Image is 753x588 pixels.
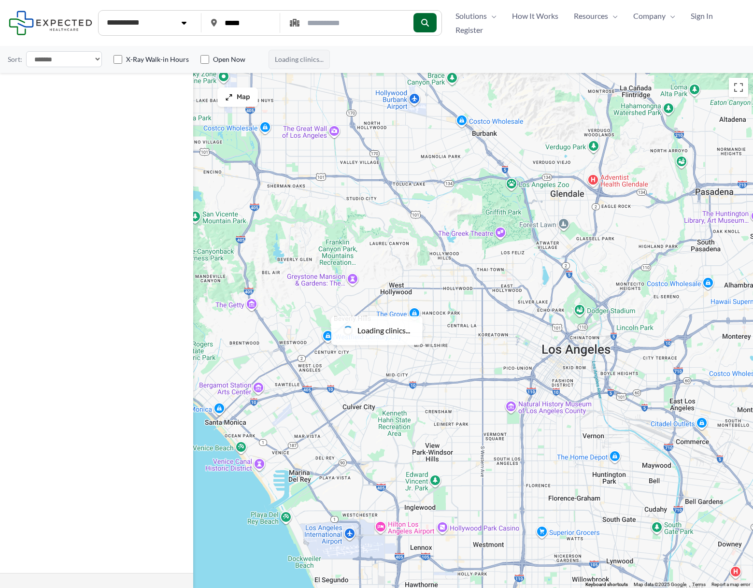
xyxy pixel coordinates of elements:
span: Map [237,93,250,101]
a: Report a map error [711,582,750,587]
a: ResourcesMenu Toggle [566,9,625,23]
button: Keyboard shortcuts [585,581,628,588]
span: Register [455,23,483,37]
a: Terms (opens in new tab) [692,582,706,587]
span: Menu Toggle [487,9,497,23]
span: Resources [574,9,608,23]
span: Menu Toggle [666,9,675,23]
span: Loading clinics... [269,50,330,69]
a: How It Works [504,9,566,23]
span: Loading clinics... [357,323,410,338]
button: Toggle fullscreen view [729,78,748,97]
label: X-Ray Walk-in Hours [126,55,189,64]
span: Map data ©2025 Google [634,582,686,587]
a: CompanyMenu Toggle [625,9,683,23]
span: Solutions [455,9,487,23]
span: Menu Toggle [608,9,618,23]
a: Register [448,23,491,37]
button: Map [217,87,258,107]
span: Sign In [691,9,713,23]
a: Sign In [683,9,721,23]
span: How It Works [512,9,558,23]
img: Expected Healthcare Logo - side, dark font, small [9,11,92,35]
a: SolutionsMenu Toggle [448,9,504,23]
label: Sort: [8,53,22,66]
label: Open Now [213,55,245,64]
span: Company [633,9,666,23]
img: Maximize [225,93,233,101]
